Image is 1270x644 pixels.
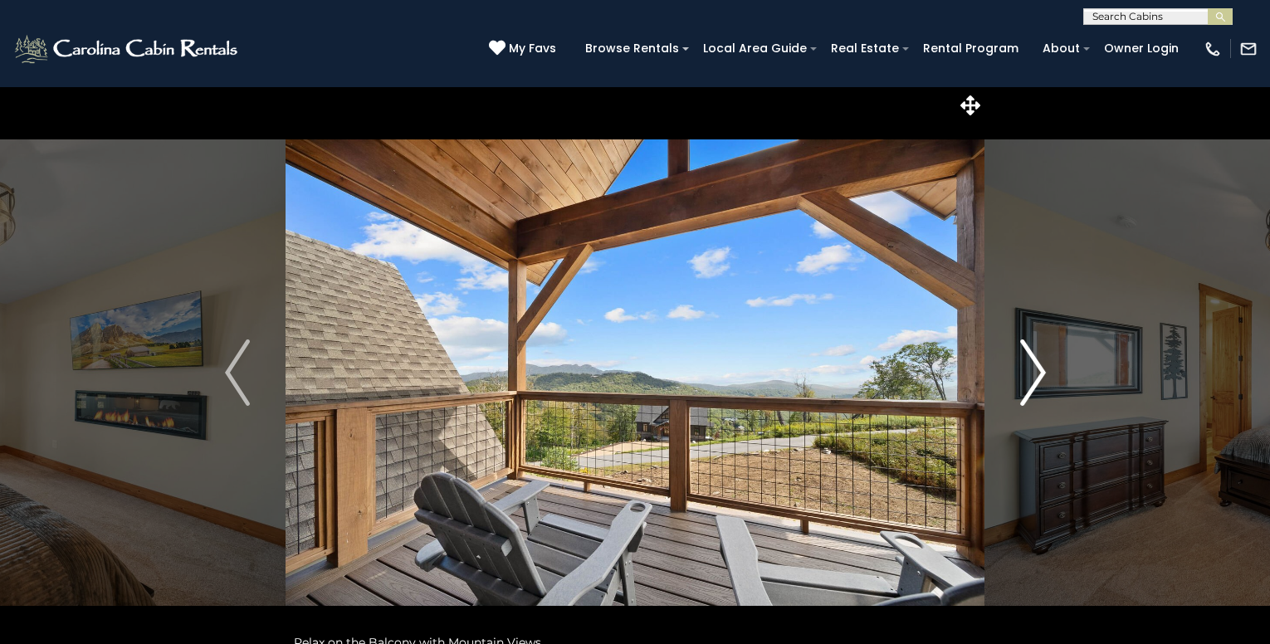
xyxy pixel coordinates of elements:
[577,36,687,61] a: Browse Rentals
[509,40,556,57] span: My Favs
[1020,339,1045,406] img: arrow
[1204,40,1222,58] img: phone-regular-white.png
[489,40,560,58] a: My Favs
[1034,36,1088,61] a: About
[695,36,815,61] a: Local Area Guide
[12,32,242,66] img: White-1-2.png
[823,36,907,61] a: Real Estate
[1096,36,1187,61] a: Owner Login
[1239,40,1258,58] img: mail-regular-white.png
[225,339,250,406] img: arrow
[915,36,1027,61] a: Rental Program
